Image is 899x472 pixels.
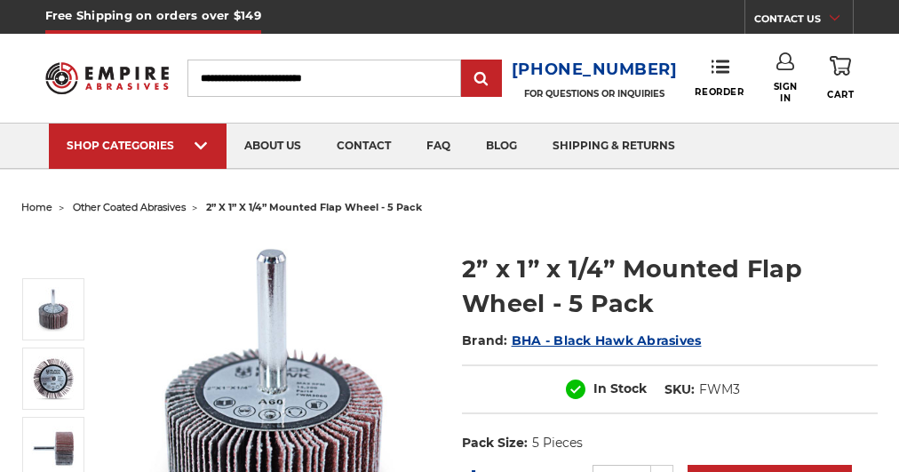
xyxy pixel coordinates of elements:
a: shipping & returns [535,124,693,169]
dt: Pack Size: [462,434,528,452]
h1: 2” x 1” x 1/4” Mounted Flap Wheel - 5 Pack [462,252,878,321]
span: Sign In [768,81,804,104]
a: faq [409,124,468,169]
span: Reorder [695,86,744,98]
a: contact [319,124,409,169]
input: Submit [464,61,499,97]
dd: FWM3 [699,380,740,399]
span: 2” x 1” x 1/4” mounted flap wheel - 5 pack [206,201,422,213]
a: Reorder [695,59,744,97]
a: blog [468,124,535,169]
a: Cart [827,52,854,103]
div: SHOP CATEGORIES [67,139,209,152]
a: home [21,201,52,213]
img: Empire Abrasives [45,54,170,103]
p: FOR QUESTIONS OR INQUIRIES [512,88,678,100]
img: 2” x 1” x 1/4” Mounted Flap Wheel - 5 Pack [31,426,76,470]
img: 2” x 1” x 1/4” Mounted Flap Wheel - 5 Pack [31,287,76,332]
a: BHA - Black Hawk Abrasives [512,332,702,348]
a: [PHONE_NUMBER] [512,57,678,83]
dd: 5 Pieces [532,434,583,452]
a: about us [227,124,319,169]
span: Cart [827,89,854,100]
span: In Stock [593,380,647,396]
dt: SKU: [664,380,695,399]
img: 2” x 1” x 1/4” Mounted Flap Wheel - 5 Pack [31,356,76,401]
a: CONTACT US [754,9,853,34]
a: other coated abrasives [73,201,186,213]
span: Brand: [462,332,508,348]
